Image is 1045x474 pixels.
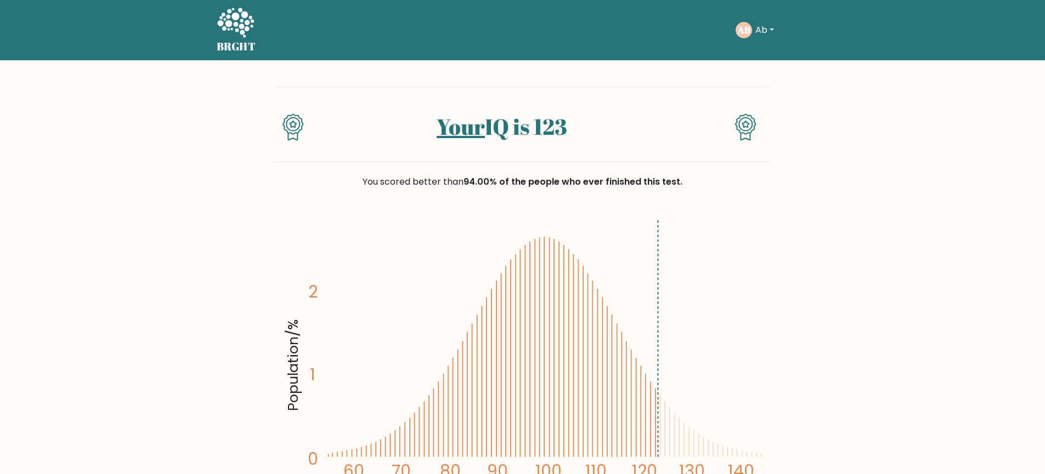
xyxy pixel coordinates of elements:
[283,320,303,412] tspan: Population/%
[310,364,315,386] tspan: 1
[323,113,680,140] h1: IQ is 123
[752,23,777,37] button: Ab
[276,175,770,189] div: You scored better than
[217,4,256,56] a: BRGHT
[737,24,750,36] text: AB
[217,40,256,53] h5: BRGHT
[464,175,682,188] span: 94.00% of the people who ever finished this test.
[308,448,318,471] tspan: 0
[308,281,318,303] tspan: 2
[437,112,485,141] a: Your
